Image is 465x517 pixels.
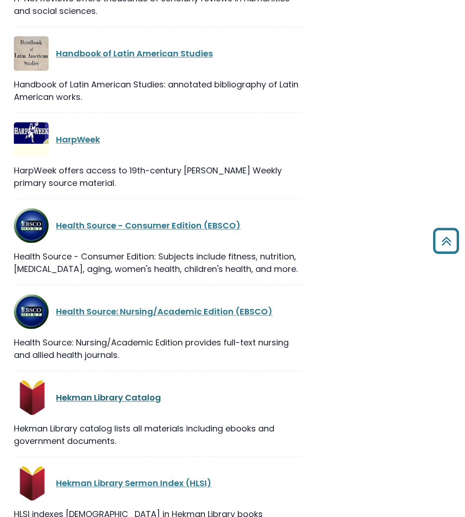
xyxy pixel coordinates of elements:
[14,164,302,189] div: HarpWeek offers access to 19th-century [PERSON_NAME] Weekly primary source material.
[56,48,213,59] a: Handbook of Latin American Studies
[56,134,100,145] a: HarpWeek
[14,422,302,447] div: Hekman Library catalog lists all materials including ebooks and government documents.
[14,250,302,275] div: Health Source - Consumer Edition: Subjects include fitness, nutrition, [MEDICAL_DATA], aging, wom...
[56,306,273,317] a: Health Source: Nursing/Academic Edition (EBSCO)
[14,336,302,361] div: Health Source: Nursing/Academic Edition provides full-text nursing and allied health journals.
[56,477,211,489] a: Hekman Library Sermon Index (HLSI)
[14,78,302,103] div: Handbook of Latin American Studies: annotated bibliography of Latin American works.
[56,392,161,403] a: Hekman Library Catalog
[56,220,241,231] a: Health Source - Consumer Edition (EBSCO)
[429,232,463,249] a: Back to Top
